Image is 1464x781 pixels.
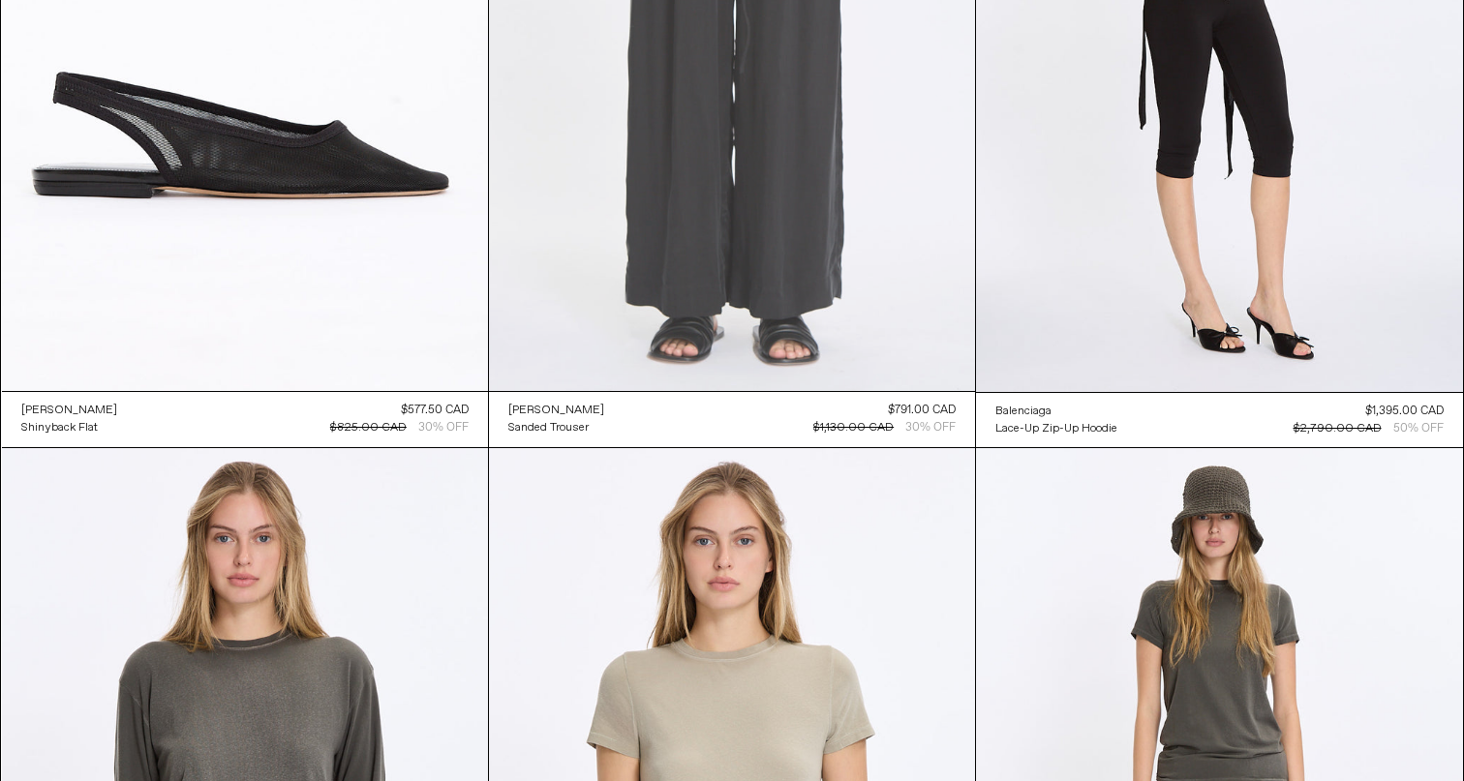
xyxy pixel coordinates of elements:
a: Sanded Trouser [508,419,604,436]
span: 30% OFF [905,419,956,436]
div: Lace-Up Zip-Up Hoodie [995,421,1117,437]
a: Shinyback Flat [21,419,117,436]
span: $791.00 CAD [813,402,956,419]
a: Lace-Up Zip-Up Hoodie [995,420,1117,437]
div: Shinyback Flat [21,420,98,436]
a: Balenciaga [995,403,1117,420]
span: 30% OFF [418,419,469,436]
s: $2,790.00 CAD [1294,421,1382,436]
div: [PERSON_NAME] [508,403,604,419]
div: Balenciaga [995,404,1052,420]
s: $825.00 CAD [330,420,407,436]
span: $577.50 CAD [330,402,469,419]
a: [PERSON_NAME] [508,402,604,419]
a: [PERSON_NAME] [21,402,117,419]
span: 50% OFF [1393,420,1444,437]
s: $1,130.00 CAD [813,420,894,436]
div: [PERSON_NAME] [21,403,117,419]
div: Sanded Trouser [508,420,589,436]
span: $1,395.00 CAD [1294,403,1444,420]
